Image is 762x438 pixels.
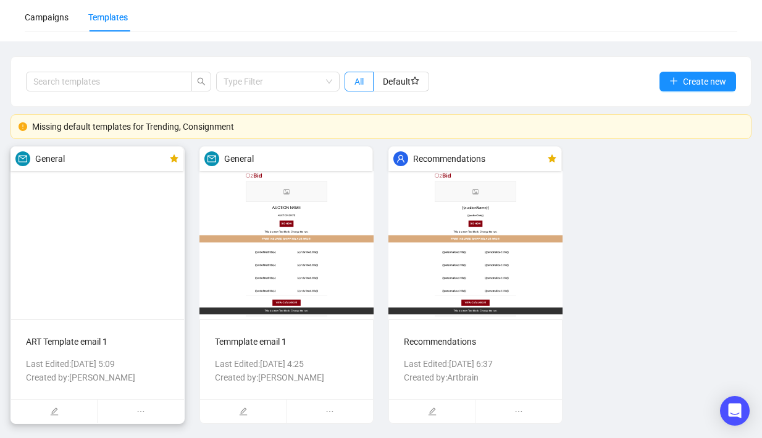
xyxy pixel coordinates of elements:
[26,72,192,91] input: Search templates
[354,77,364,86] span: All
[669,77,678,85] span: plus
[388,146,563,319] img: 68af6764db95f0f38b3d642a
[98,400,184,423] span: ellipsis
[683,75,726,88] span: Create new
[88,11,128,24] div: Templates
[224,152,254,166] span: General
[413,152,485,166] span: Recommendations
[659,72,736,91] button: Create new
[411,77,419,85] span: star
[10,146,185,319] img: 68b7df78754632b84ee6b216
[19,154,27,163] span: mail
[26,357,169,371] p: Last Edited: [DATE] 5:09
[215,357,358,371] p: Last Edited: [DATE] 4:25
[404,335,547,348] p: Recommendations
[25,11,69,24] div: Campaigns
[35,152,65,166] span: General
[383,77,419,86] span: Default
[199,146,374,319] img: 68b6890a99481ce71236af06
[197,77,206,86] span: search
[215,335,358,348] p: Temmplate email 1
[475,400,562,423] span: ellipsis
[207,154,216,163] span: mail
[396,154,405,163] span: user
[215,371,358,384] p: Created by: [PERSON_NAME]
[26,371,169,384] p: Created by: [PERSON_NAME]
[404,371,547,384] p: Created by: Artbrain
[50,407,59,416] span: edit
[19,122,27,131] span: exclamation-circle
[170,154,178,163] span: star
[404,357,547,371] p: Last Edited: [DATE] 6:37
[428,407,437,416] span: edit
[548,154,556,163] span: star
[32,120,743,133] div: Missing default templates for Trending, Consignment
[720,396,750,426] div: Open Intercom Messenger
[26,335,169,348] p: ART Template email 1
[287,400,373,423] span: ellipsis
[239,407,248,416] span: edit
